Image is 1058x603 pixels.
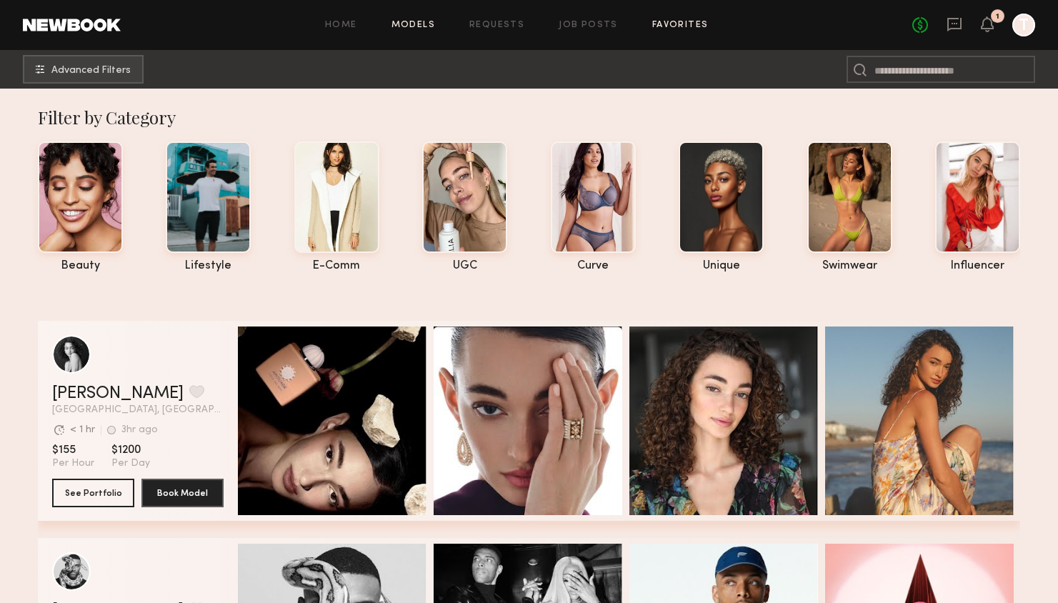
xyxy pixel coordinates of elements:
span: [GEOGRAPHIC_DATA], [GEOGRAPHIC_DATA] [52,405,224,415]
button: Advanced Filters [23,55,144,84]
div: swimwear [807,260,892,272]
div: UGC [422,260,507,272]
span: Per Day [111,457,150,470]
div: < 1 hr [70,425,95,435]
div: 1 [996,13,999,21]
button: See Portfolio [52,479,134,507]
a: Models [391,21,435,30]
div: unique [679,260,764,272]
span: $155 [52,443,94,457]
a: Job Posts [559,21,618,30]
span: Advanced Filters [51,66,131,76]
div: curve [551,260,636,272]
span: $1200 [111,443,150,457]
a: [PERSON_NAME] [52,385,184,402]
a: Requests [469,21,524,30]
a: T [1012,14,1035,36]
button: Book Model [141,479,224,507]
span: Per Hour [52,457,94,470]
div: beauty [38,260,123,272]
div: Filter by Category [38,106,1020,129]
div: lifestyle [166,260,251,272]
div: e-comm [294,260,379,272]
a: Favorites [652,21,709,30]
div: 3hr ago [121,425,158,435]
div: influencer [935,260,1020,272]
a: Home [325,21,357,30]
